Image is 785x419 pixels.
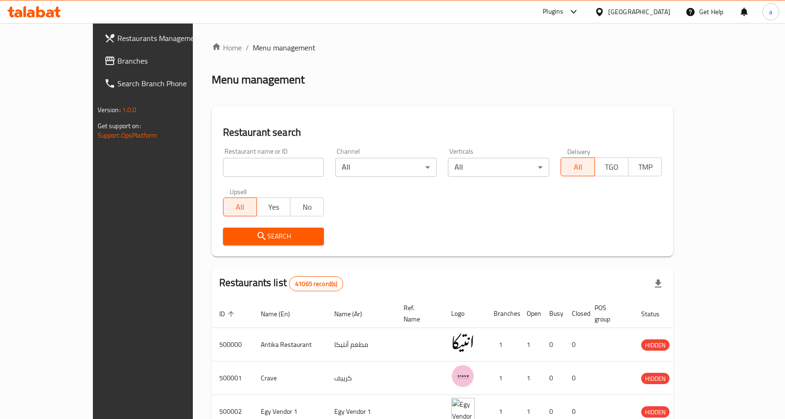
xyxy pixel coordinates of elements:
[632,160,658,174] span: TMP
[97,27,224,49] a: Restaurants Management
[641,407,669,418] span: HIDDEN
[223,197,257,216] button: All
[519,361,542,395] td: 1
[227,200,253,214] span: All
[219,308,237,320] span: ID
[212,42,242,53] a: Home
[404,302,432,325] span: Ref. Name
[595,157,628,176] button: TGO
[219,276,344,291] h2: Restaurants list
[97,49,224,72] a: Branches
[564,328,587,361] td: 0
[117,33,216,44] span: Restaurants Management
[542,328,564,361] td: 0
[608,7,670,17] div: [GEOGRAPHIC_DATA]
[565,160,591,174] span: All
[261,200,287,214] span: Yes
[444,299,486,328] th: Logo
[231,230,317,242] span: Search
[223,158,324,177] input: Search for restaurant name or ID..
[98,104,121,116] span: Version:
[223,125,662,140] h2: Restaurant search
[117,55,216,66] span: Branches
[542,361,564,395] td: 0
[253,361,327,395] td: Crave
[334,308,374,320] span: Name (Ar)
[641,406,669,418] div: HIDDEN
[212,72,305,87] h2: Menu management
[448,158,549,177] div: All
[599,160,625,174] span: TGO
[212,42,674,53] nav: breadcrumb
[98,129,157,141] a: Support.OpsPlatform
[647,272,669,295] div: Export file
[335,158,437,177] div: All
[290,197,324,216] button: No
[122,104,137,116] span: 1.0.0
[564,361,587,395] td: 0
[486,328,519,361] td: 1
[289,279,343,288] span: 41065 record(s)
[212,361,253,395] td: 500001
[564,299,587,328] th: Closed
[519,328,542,361] td: 1
[327,361,396,395] td: كرييف
[628,157,662,176] button: TMP
[561,157,595,176] button: All
[261,308,302,320] span: Name (En)
[327,328,396,361] td: مطعم أنتيكا
[451,364,475,388] img: Crave
[769,7,772,17] span: a
[246,42,249,53] li: /
[294,200,320,214] span: No
[641,340,669,351] span: HIDDEN
[289,276,343,291] div: Total records count
[230,188,247,195] label: Upsell
[595,302,622,325] span: POS group
[641,308,672,320] span: Status
[223,228,324,245] button: Search
[641,339,669,351] div: HIDDEN
[97,72,224,95] a: Search Branch Phone
[98,120,141,132] span: Get support on:
[253,42,315,53] span: Menu management
[542,299,564,328] th: Busy
[256,197,290,216] button: Yes
[117,78,216,89] span: Search Branch Phone
[519,299,542,328] th: Open
[212,328,253,361] td: 500000
[451,331,475,354] img: Antika Restaurant
[567,148,591,155] label: Delivery
[543,6,563,17] div: Plugins
[486,299,519,328] th: Branches
[641,373,669,384] span: HIDDEN
[253,328,327,361] td: Antika Restaurant
[486,361,519,395] td: 1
